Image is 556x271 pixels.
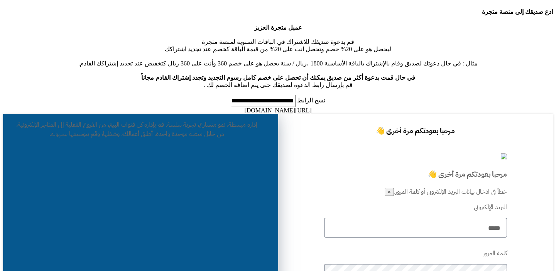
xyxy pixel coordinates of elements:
h4: ادع صديقك إلى منصة متجرة [3,8,553,15]
p: كلمة المرور [324,249,507,258]
div: [URL][DOMAIN_NAME] [3,107,553,114]
span: مرحبا بعودتكم مرة أخرى 👋 [376,125,455,136]
b: عميل متجرة العزيز [254,24,302,31]
span: قم بإدارة كل قنوات البيع، من الفروع الفعلية إلى المتاجر الإلكترونية، من خلال منصة موحدة واحدة. أط... [16,120,224,139]
span: إدارة مبسطة، نمو متسارع، تجربة سلسة. [166,120,257,129]
button: × [385,188,394,196]
img: logo-2.png [501,153,507,159]
div: خطأ في ادخال بيانات البريد الإلكتروني أو كلمة المرور. [324,187,507,196]
label: نسخ الرابط [296,97,325,104]
p: البريد الإلكترونى [324,202,507,212]
b: في حال قمت بدعوة أكثر من صديق يمكنك أن تحصل على خصم كامل رسوم التجديد وتجدد إشتراك القادم مجاناً [141,74,415,81]
h3: مرحبا بعودتكم مرة أخرى 👋 [324,169,507,180]
p: قم بدعوة صديقك للاشتراك في الباقات السنوية لمنصة متجرة ليحصل هو على 20% خصم وتحصل انت على 20% من ... [3,24,553,89]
